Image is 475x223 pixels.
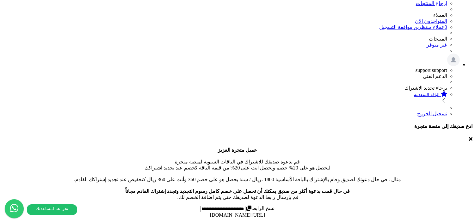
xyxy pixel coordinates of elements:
[3,91,447,105] a: الباقة المتقدمة
[379,24,447,30] a: 0عملاء منتظرين موافقة التسجيل
[415,18,447,24] a: المتواجدون الان
[416,67,447,73] span: support support
[417,111,447,116] a: تسجيل الخروج
[414,92,440,97] small: الباقة المتقدمة
[3,73,447,79] li: الدعم الفني
[125,188,350,194] b: في حال قمت بدعوة أكثر من صديق يمكنك أن تحصل على خصم كامل رسوم التجديد وتجدد إشتراك القادم مجاناً
[3,12,447,18] li: العملاء
[3,36,447,42] li: المنتجات
[445,24,447,30] span: 0
[416,1,447,6] a: إرجاع المنتجات
[3,85,447,91] li: برجاء تجديد الاشتراك
[3,123,472,129] h4: ادع صديقك إلى منصة متجرة
[427,42,447,48] a: غير متوفر
[3,147,472,200] p: قم بدعوة صديقك للاشتراك في الباقات السنوية لمنصة متجرة ليحصل هو على 20% خصم وتحصل انت على 20% من ...
[3,212,472,218] div: [URL][DOMAIN_NAME]
[245,206,275,211] label: نسخ الرابط
[218,147,257,153] b: عميل متجرة العزيز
